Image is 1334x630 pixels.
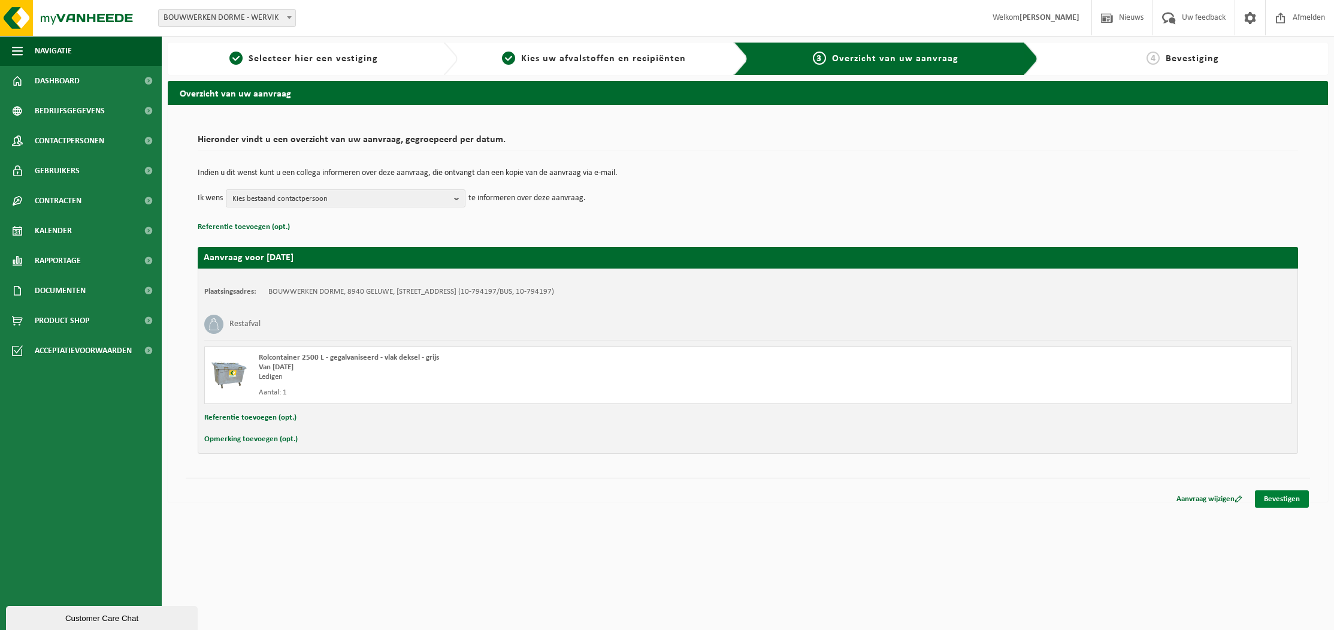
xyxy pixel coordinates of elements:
[35,306,89,336] span: Product Shop
[35,246,81,276] span: Rapportage
[174,52,434,66] a: 1Selecteer hier een vestiging
[168,81,1328,104] h2: Overzicht van uw aanvraag
[1166,54,1219,64] span: Bevestiging
[813,52,826,65] span: 3
[229,52,243,65] span: 1
[259,354,439,361] span: Rolcontainer 2500 L - gegalvaniseerd - vlak deksel - grijs
[268,287,554,297] td: BOUWWERKEN DORME, 8940 GELUWE, [STREET_ADDRESS] (10-794197/BUS, 10-794197)
[35,186,81,216] span: Contracten
[464,52,724,66] a: 2Kies uw afvalstoffen en recipiënten
[204,432,298,447] button: Opmerking toevoegen (opt.)
[259,372,796,382] div: Ledigen
[35,126,104,156] span: Contactpersonen
[1167,490,1251,508] a: Aanvraag wijzigen
[468,189,586,207] p: te informeren over deze aanvraag.
[211,353,247,389] img: WB-2500-GAL-GY-01.png
[502,52,515,65] span: 2
[6,604,200,630] iframe: chat widget
[1147,52,1160,65] span: 4
[35,216,72,246] span: Kalender
[35,276,86,306] span: Documenten
[198,189,223,207] p: Ik wens
[1255,490,1309,508] a: Bevestigen
[259,363,294,371] strong: Van [DATE]
[35,36,72,66] span: Navigatie
[198,169,1298,177] p: Indien u dit wenst kunt u een collega informeren over deze aanvraag, die ontvangt dan een kopie v...
[204,253,294,263] strong: Aanvraag voor [DATE]
[259,388,796,397] div: Aantal: 1
[198,219,290,235] button: Referentie toevoegen (opt.)
[158,9,296,27] span: BOUWWERKEN DORME - WERVIK
[249,54,378,64] span: Selecteer hier een vestiging
[204,288,256,296] strong: Plaatsingsadres:
[35,156,80,186] span: Gebruikers
[159,10,295,26] span: BOUWWERKEN DORME - WERVIK
[198,135,1298,151] h2: Hieronder vindt u een overzicht van uw aanvraag, gegroepeerd per datum.
[35,96,105,126] span: Bedrijfsgegevens
[232,190,449,208] span: Kies bestaand contactpersoon
[35,66,80,96] span: Dashboard
[35,336,132,366] span: Acceptatievoorwaarden
[229,315,261,334] h3: Restafval
[226,189,465,207] button: Kies bestaand contactpersoon
[521,54,686,64] span: Kies uw afvalstoffen en recipiënten
[832,54,958,64] span: Overzicht van uw aanvraag
[204,410,297,426] button: Referentie toevoegen (opt.)
[1020,13,1079,22] strong: [PERSON_NAME]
